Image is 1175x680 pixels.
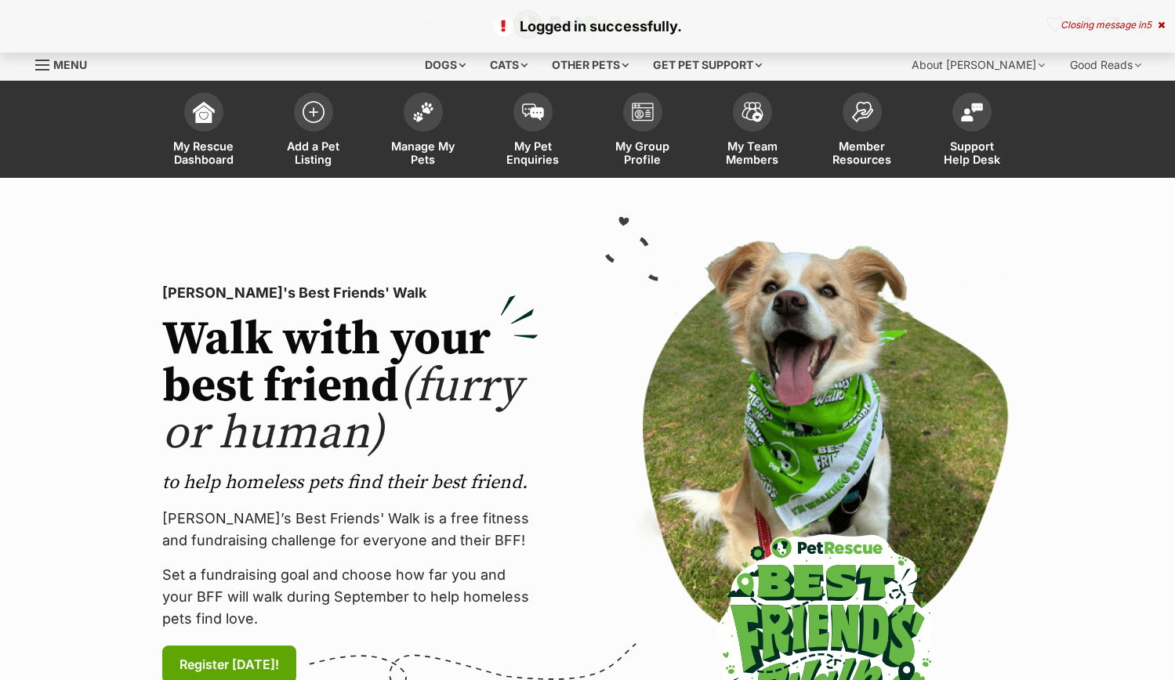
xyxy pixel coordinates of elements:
[162,357,522,463] span: (furry or human)
[193,101,215,123] img: dashboard-icon-eb2f2d2d3e046f16d808141f083e7271f6b2e854fb5c12c21221c1fb7104beca.svg
[414,49,477,81] div: Dogs
[259,85,368,178] a: Add a Pet Listing
[1059,49,1152,81] div: Good Reads
[53,58,87,71] span: Menu
[412,102,434,122] img: manage-my-pets-icon-02211641906a0b7f246fdf0571729dbe1e7629f14944591b6c1af311fb30b64b.svg
[827,139,898,166] span: Member Resources
[588,85,698,178] a: My Group Profile
[961,103,983,121] img: help-desk-icon-fdf02630f3aa405de69fd3d07c3f3aa587a6932b1a1747fa1d2bba05be0121f9.svg
[388,139,459,166] span: Manage My Pets
[498,139,568,166] span: My Pet Enquiries
[162,316,539,458] h2: Walk with your best friend
[937,139,1007,166] span: Support Help Desk
[642,49,773,81] div: Get pet support
[717,139,788,166] span: My Team Members
[607,139,678,166] span: My Group Profile
[479,49,539,81] div: Cats
[149,85,259,178] a: My Rescue Dashboard
[807,85,917,178] a: Member Resources
[368,85,478,178] a: Manage My Pets
[901,49,1056,81] div: About [PERSON_NAME]
[180,655,279,674] span: Register [DATE]!
[303,101,325,123] img: add-pet-listing-icon-0afa8454b4691262ce3f59096e99ab1cd57d4a30225e0717b998d2c9b9846f56.svg
[162,508,539,552] p: [PERSON_NAME]’s Best Friends' Walk is a free fitness and fundraising challenge for everyone and t...
[851,101,873,122] img: member-resources-icon-8e73f808a243e03378d46382f2149f9095a855e16c252ad45f914b54edf8863c.svg
[632,103,654,121] img: group-profile-icon-3fa3cf56718a62981997c0bc7e787c4b2cf8bcc04b72c1350f741eb67cf2f40e.svg
[162,282,539,304] p: [PERSON_NAME]'s Best Friends' Walk
[278,139,349,166] span: Add a Pet Listing
[917,85,1027,178] a: Support Help Desk
[541,49,640,81] div: Other pets
[35,49,98,78] a: Menu
[169,139,239,166] span: My Rescue Dashboard
[522,103,544,121] img: pet-enquiries-icon-7e3ad2cf08bfb03b45e93fb7055b45f3efa6380592205ae92323e6603595dc1f.svg
[478,85,588,178] a: My Pet Enquiries
[698,85,807,178] a: My Team Members
[162,564,539,630] p: Set a fundraising goal and choose how far you and your BFF will walk during September to help hom...
[162,470,539,495] p: to help homeless pets find their best friend.
[742,102,763,122] img: team-members-icon-5396bd8760b3fe7c0b43da4ab00e1e3bb1a5d9ba89233759b79545d2d3fc5d0d.svg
